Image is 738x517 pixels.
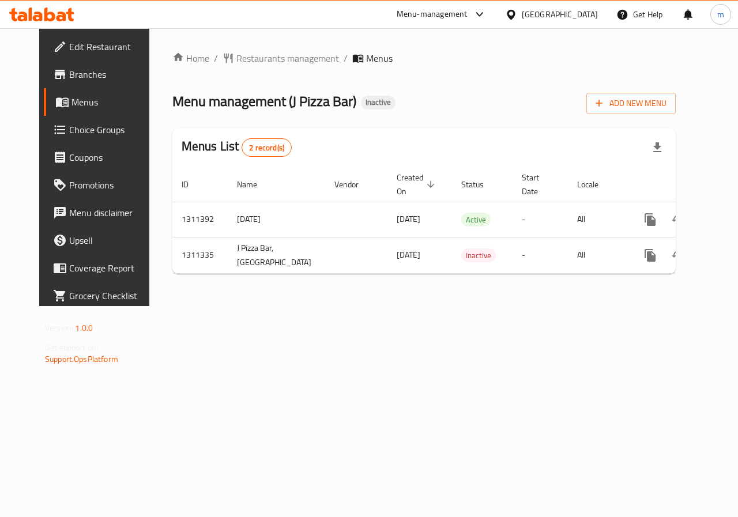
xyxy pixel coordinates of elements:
a: Restaurants management [223,51,339,65]
span: Restaurants management [236,51,339,65]
td: All [568,202,627,237]
span: Coverage Report [69,261,153,275]
span: Status [461,178,499,191]
span: Menus [366,51,393,65]
td: - [513,237,568,273]
a: Support.OpsPlatform [45,352,118,367]
span: Active [461,213,491,227]
span: Branches [69,67,153,81]
td: - [513,202,568,237]
div: Inactive [361,96,396,110]
li: / [214,51,218,65]
span: Version: [45,320,73,335]
td: 1311335 [172,237,228,273]
button: Add New Menu [586,93,676,114]
div: Menu-management [397,7,468,21]
span: m [717,8,724,21]
button: more [637,241,664,269]
span: Upsell [69,233,153,247]
a: Home [172,51,209,65]
a: Upsell [44,227,163,254]
li: / [344,51,348,65]
a: Menu disclaimer [44,199,163,227]
span: Promotions [69,178,153,192]
h2: Menus List [182,138,292,157]
a: Menus [44,88,163,116]
span: Menu management ( J Pizza Bar ) [172,88,356,114]
a: Grocery Checklist [44,282,163,310]
div: Total records count [242,138,292,157]
a: Coverage Report [44,254,163,282]
span: Name [237,178,272,191]
span: Add New Menu [596,96,667,111]
span: Locale [577,178,613,191]
td: [DATE] [228,202,325,237]
td: All [568,237,627,273]
span: Inactive [461,249,496,262]
div: Export file [643,134,671,161]
button: Change Status [664,206,692,233]
span: Inactive [361,97,396,107]
span: ID [182,178,204,191]
span: Get support on: [45,340,98,355]
a: Promotions [44,171,163,199]
span: Created On [397,171,438,198]
a: Edit Restaurant [44,33,163,61]
span: Vendor [334,178,374,191]
td: 1311392 [172,202,228,237]
span: Menu disclaimer [69,206,153,220]
span: Choice Groups [69,123,153,137]
span: [DATE] [397,212,420,227]
span: 2 record(s) [242,142,291,153]
td: J Pizza Bar,[GEOGRAPHIC_DATA] [228,237,325,273]
nav: breadcrumb [172,51,676,65]
span: Start Date [522,171,554,198]
button: more [637,206,664,233]
div: [GEOGRAPHIC_DATA] [522,8,598,21]
span: Edit Restaurant [69,40,153,54]
span: Menus [71,95,153,109]
button: Change Status [664,241,692,269]
span: 1.0.0 [75,320,93,335]
span: Grocery Checklist [69,289,153,303]
a: Branches [44,61,163,88]
span: [DATE] [397,247,420,262]
span: Coupons [69,150,153,164]
a: Coupons [44,144,163,171]
a: Choice Groups [44,116,163,144]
